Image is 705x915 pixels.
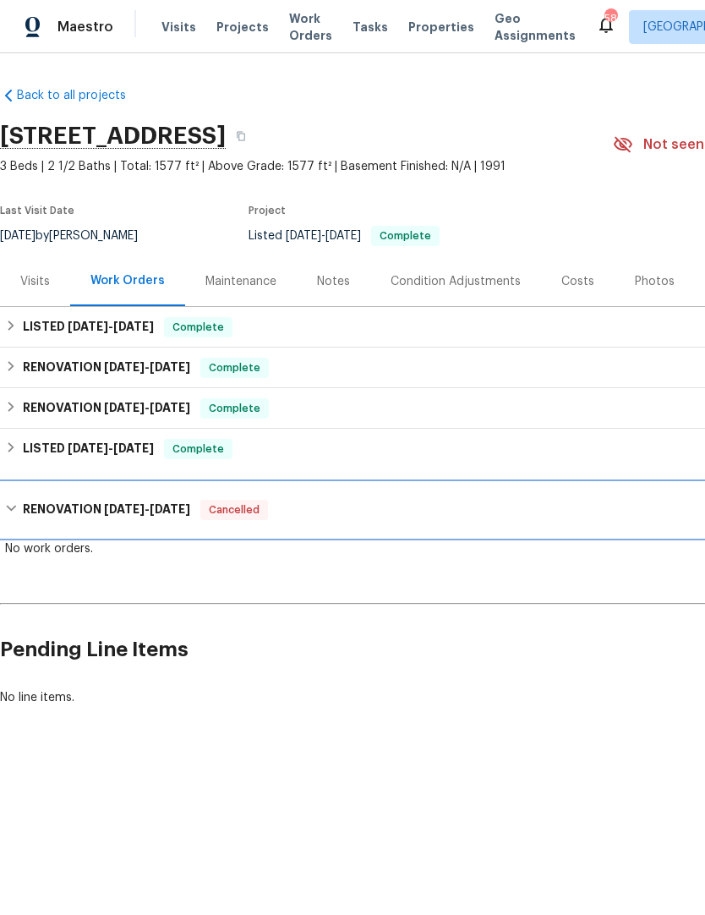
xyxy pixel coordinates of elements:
span: - [104,361,190,373]
div: Work Orders [90,272,165,289]
h6: LISTED [23,317,154,337]
div: Costs [561,273,594,290]
span: Tasks [352,21,388,33]
h6: RENOVATION [23,398,190,419]
span: Complete [166,441,231,457]
span: [DATE] [113,321,154,332]
h6: LISTED [23,439,154,459]
span: - [104,503,190,515]
div: Visits [20,273,50,290]
span: [DATE] [104,402,145,414]
span: Visits [161,19,196,36]
h6: RENOVATION [23,500,190,520]
span: Listed [249,230,440,242]
span: [DATE] [150,402,190,414]
span: [DATE] [113,442,154,454]
span: [DATE] [325,230,361,242]
button: Copy Address [226,121,256,151]
span: Maestro [57,19,113,36]
span: Projects [216,19,269,36]
span: Geo Assignments [495,10,576,44]
span: Work Orders [289,10,332,44]
h6: RENOVATION [23,358,190,378]
span: - [104,402,190,414]
span: [DATE] [150,503,190,515]
span: Cancelled [202,501,266,518]
div: Photos [635,273,675,290]
span: - [286,230,361,242]
div: Notes [317,273,350,290]
span: Complete [202,359,267,376]
span: [DATE] [104,361,145,373]
div: 58 [604,10,616,27]
span: Complete [202,400,267,417]
span: [DATE] [150,361,190,373]
span: Complete [166,319,231,336]
span: [DATE] [286,230,321,242]
span: - [68,442,154,454]
span: Complete [373,231,438,241]
span: [DATE] [68,321,108,332]
div: Maintenance [205,273,276,290]
span: [DATE] [68,442,108,454]
div: Condition Adjustments [391,273,521,290]
span: Project [249,205,286,216]
span: - [68,321,154,332]
span: Properties [408,19,474,36]
span: [DATE] [104,503,145,515]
